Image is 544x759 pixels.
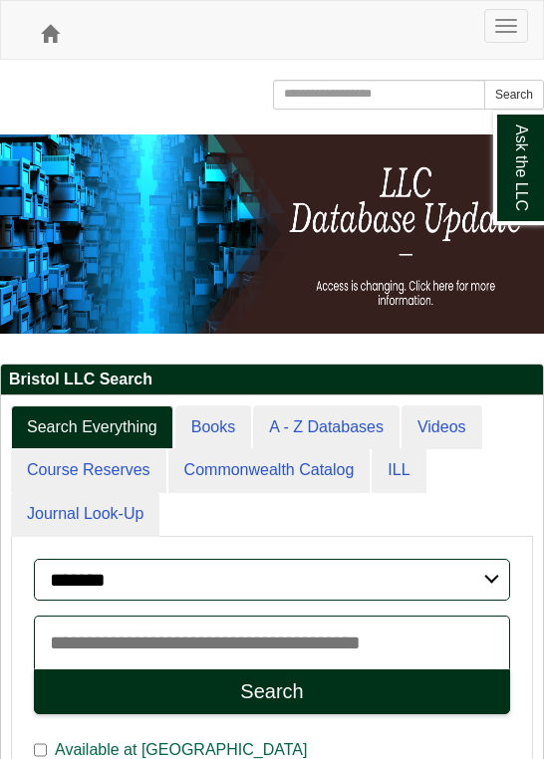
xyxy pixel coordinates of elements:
button: Search [34,669,510,714]
a: Commonwealth Catalog [168,448,371,493]
a: Course Reserves [11,448,166,493]
a: Search Everything [11,405,173,450]
a: Journal Look-Up [11,492,159,537]
a: A - Z Databases [253,405,400,450]
div: Search [240,680,303,703]
a: ILL [372,448,425,493]
h2: Bristol LLC Search [1,365,543,395]
a: Videos [402,405,482,450]
input: Available at [GEOGRAPHIC_DATA] [34,741,47,759]
button: Search [484,80,544,110]
a: Books [175,405,251,450]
